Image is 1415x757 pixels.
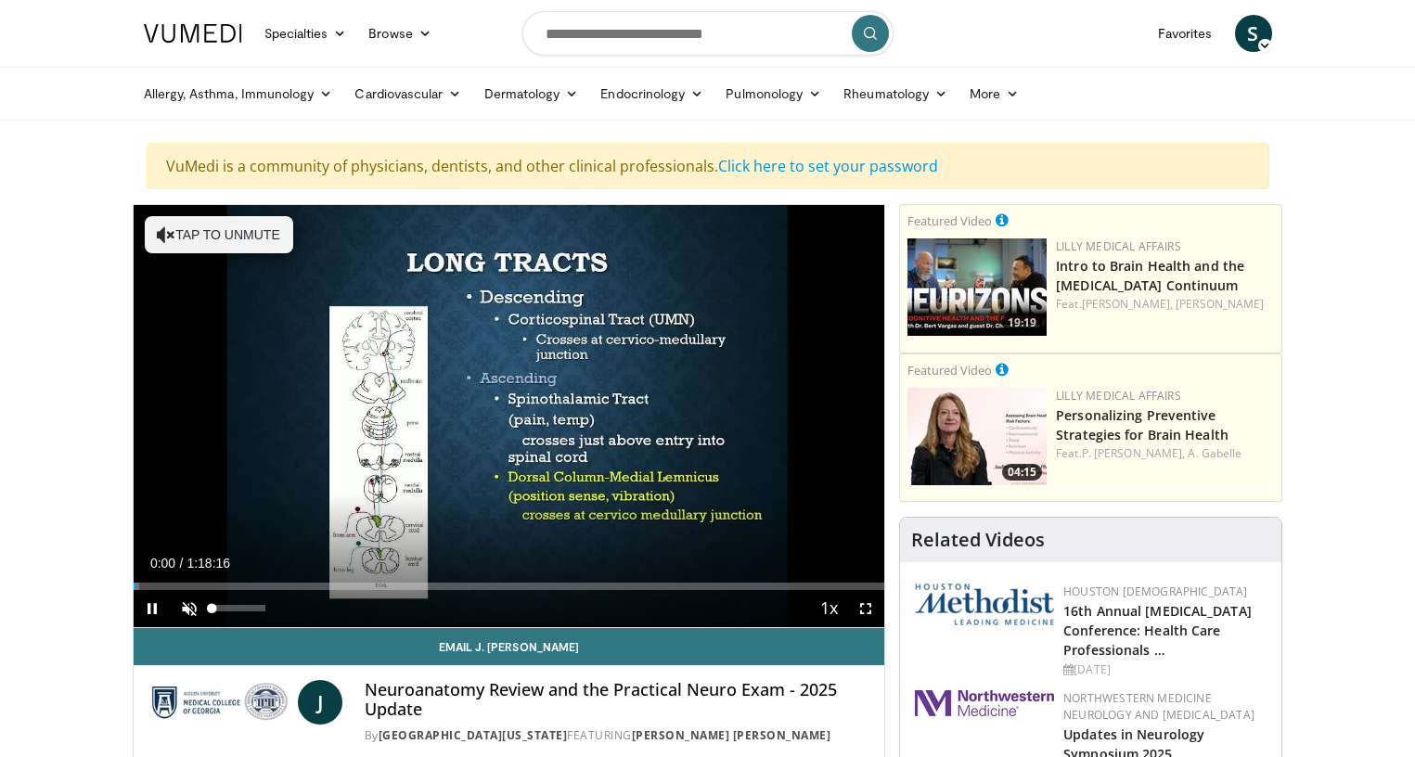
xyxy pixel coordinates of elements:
[1002,464,1042,481] span: 04:15
[365,680,869,720] h4: Neuroanatomy Review and the Practical Neuro Exam - 2025 Update
[1056,388,1181,404] a: Lilly Medical Affairs
[714,75,832,112] a: Pulmonology
[134,590,171,627] button: Pause
[958,75,1030,112] a: More
[1082,296,1173,312] a: [PERSON_NAME],
[589,75,714,112] a: Endocrinology
[907,212,992,229] small: Featured Video
[1056,406,1228,443] a: Personalizing Preventive Strategies for Brain Health
[915,690,1054,716] img: 2a462fb6-9365-492a-ac79-3166a6f924d8.png.150x105_q85_autocrop_double_scale_upscale_version-0.2.jpg
[1063,661,1267,678] div: [DATE]
[810,590,847,627] button: Playback Rate
[357,15,443,52] a: Browse
[1056,445,1274,462] div: Feat.
[847,590,884,627] button: Fullscreen
[171,590,208,627] button: Unmute
[1056,296,1274,313] div: Feat.
[1056,238,1181,254] a: Lilly Medical Affairs
[915,584,1054,625] img: 5e4488cc-e109-4a4e-9fd9-73bb9237ee91.png.150x105_q85_autocrop_double_scale_upscale_version-0.2.png
[134,628,885,665] a: Email J. [PERSON_NAME]
[1063,584,1247,599] a: Houston [DEMOGRAPHIC_DATA]
[832,75,958,112] a: Rheumatology
[911,529,1045,551] h4: Related Videos
[145,216,293,253] button: Tap to unmute
[718,156,938,176] a: Click here to set your password
[147,143,1269,189] div: VuMedi is a community of physicians, dentists, and other clinical professionals.
[144,24,242,43] img: VuMedi Logo
[133,75,344,112] a: Allergy, Asthma, Immunology
[343,75,472,112] a: Cardiovascular
[148,680,290,725] img: Medical College of Georgia - Augusta University
[134,205,885,628] video-js: Video Player
[907,238,1047,336] img: a80fd508-2012-49d4-b73e-1d4e93549e78.png.150x105_q85_crop-smart_upscale.jpg
[365,727,869,744] div: By FEATURING
[180,556,184,571] span: /
[1147,15,1224,52] a: Favorites
[253,15,358,52] a: Specialties
[1063,602,1252,659] a: 16th Annual [MEDICAL_DATA] Conference: Health Care Professionals …
[1188,445,1241,461] a: A. Gabelle
[1082,445,1186,461] a: P. [PERSON_NAME],
[907,362,992,378] small: Featured Video
[379,727,568,743] a: [GEOGRAPHIC_DATA][US_STATE]
[1176,296,1264,312] a: [PERSON_NAME]
[1063,690,1254,723] a: Northwestern Medicine Neurology and [MEDICAL_DATA]
[1235,15,1272,52] a: S
[907,238,1047,336] a: 19:19
[473,75,590,112] a: Dermatology
[907,388,1047,485] img: c3be7821-a0a3-4187-927a-3bb177bd76b4.png.150x105_q85_crop-smart_upscale.jpg
[134,583,885,590] div: Progress Bar
[632,727,831,743] a: [PERSON_NAME] [PERSON_NAME]
[1002,314,1042,331] span: 19:19
[522,11,894,56] input: Search topics, interventions
[1056,257,1244,294] a: Intro to Brain Health and the [MEDICAL_DATA] Continuum
[298,680,342,725] a: J
[187,556,230,571] span: 1:18:16
[150,556,175,571] span: 0:00
[212,605,265,611] div: Volume Level
[907,388,1047,485] a: 04:15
